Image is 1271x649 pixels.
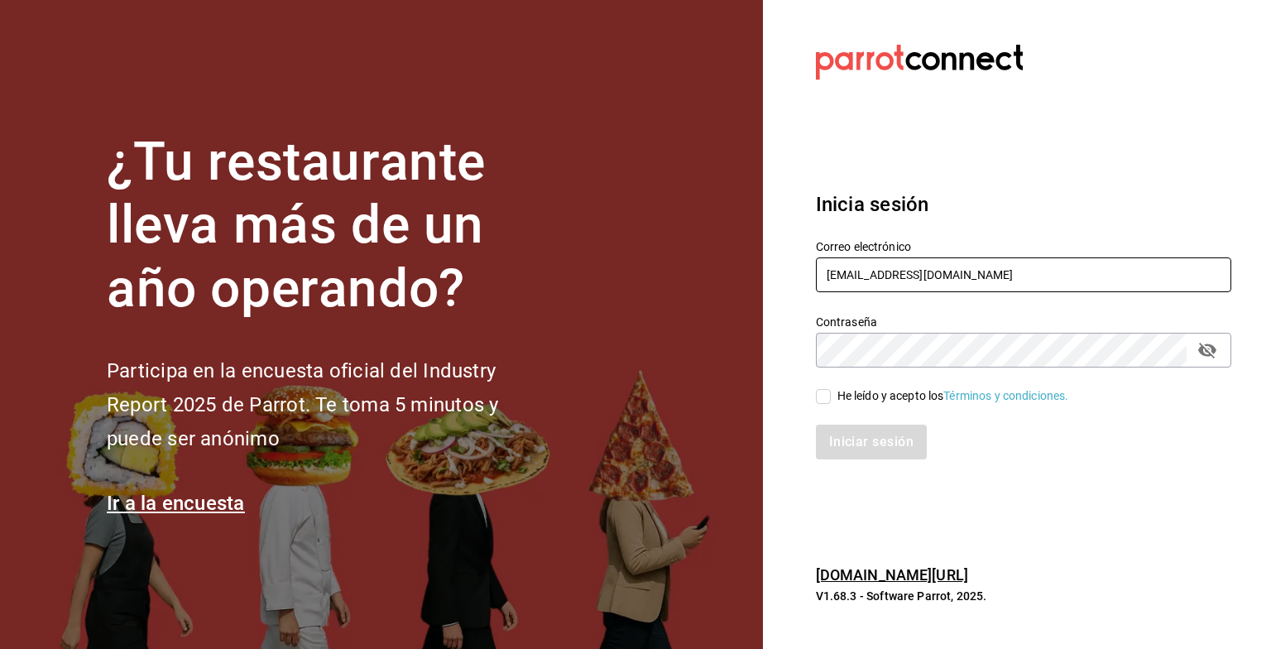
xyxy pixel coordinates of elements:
[943,389,1068,402] a: Términos y condiciones.
[816,257,1231,292] input: Ingresa tu correo electrónico
[816,566,968,584] a: [DOMAIN_NAME][URL]
[816,315,1231,327] label: Contraseña
[816,588,1231,604] p: V1.68.3 - Software Parrot, 2025.
[107,131,554,321] h1: ¿Tu restaurante lleva más de un año operando?
[816,240,1231,252] label: Correo electrónico
[107,492,245,515] a: Ir a la encuesta
[816,190,1231,219] h3: Inicia sesión
[837,387,1069,405] div: He leído y acepto los
[1193,336,1221,364] button: Campo de contraseña
[107,354,554,455] h2: Participa en la encuesta oficial del Industry Report 2025 de Parrot. Te toma 5 minutos y puede se...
